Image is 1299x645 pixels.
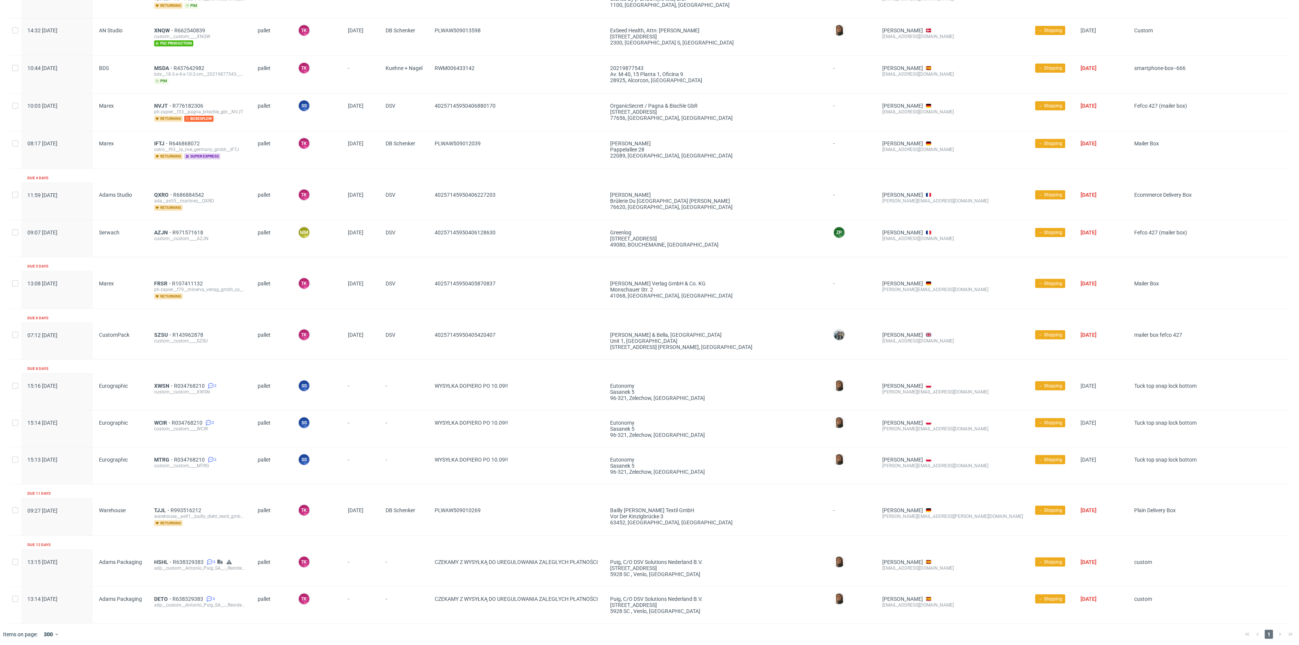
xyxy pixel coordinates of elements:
span: → Shipping [1038,65,1062,72]
span: DSV [386,192,422,211]
span: AN Studio [99,27,123,33]
div: custom__custom____XWSN [154,389,245,395]
span: R034768210 [174,457,206,463]
a: FRSR [154,280,172,287]
span: Warehouse [99,507,126,513]
div: [STREET_ADDRESS] [PERSON_NAME] , [GEOGRAPHIC_DATA] [610,344,821,350]
span: 13:15 [DATE] [27,559,57,565]
div: Sasanek 5 [610,389,821,395]
span: 2 [212,420,214,426]
span: [DATE] [1081,229,1097,236]
a: R638329383 [173,559,205,565]
a: [PERSON_NAME] [882,280,923,287]
img: Angelina Marć [834,25,845,36]
a: [PERSON_NAME] [882,140,923,147]
div: [STREET_ADDRESS] [610,33,821,40]
div: 2300, [GEOGRAPHIC_DATA] S , [GEOGRAPHIC_DATA] [610,40,821,46]
span: 40257145950405420407 [435,332,496,338]
span: returning [154,205,183,211]
div: bds__18-3-x-4-x-10-2-cm__20219877543__MSDA [154,71,245,77]
span: [DATE] [348,140,363,147]
span: [DATE] [348,103,363,109]
span: 08:17 [DATE] [27,140,57,147]
a: [PERSON_NAME] [882,559,923,565]
div: 22089, [GEOGRAPHIC_DATA] , [GEOGRAPHIC_DATA] [610,153,821,159]
span: pallet [258,229,286,248]
div: ph-zapier__f79__minerva_verlag_gmbh_co_kg__FRSR [154,287,245,293]
a: [PERSON_NAME] [882,103,923,109]
span: 3 [213,596,215,602]
a: R662540839 [174,27,207,33]
span: Mailer Box [1134,140,1159,147]
a: [PERSON_NAME] [882,27,923,33]
span: mailer box fefco 427 [1134,332,1182,338]
span: R107411132 [172,280,204,287]
span: 09:27 [DATE] [27,508,57,514]
a: DETO [154,596,172,602]
span: Marex [99,103,114,109]
a: NVJT [154,103,172,109]
a: [PERSON_NAME] [882,457,923,463]
span: pallet [258,27,286,46]
span: [DATE] [1081,507,1097,513]
a: R143962878 [172,332,205,338]
a: R646868072 [169,140,201,147]
span: [DATE] [348,280,363,287]
span: DSV [386,280,422,299]
span: pallet [258,192,286,211]
div: Sasanek 5 [610,426,821,432]
span: Plain Delivery Box [1134,507,1176,513]
img: Angelina Marć [834,381,845,391]
div: [STREET_ADDRESS] [610,236,821,242]
a: [PERSON_NAME] [882,229,923,236]
a: TJJL [154,507,171,513]
span: - [348,559,373,577]
a: MTRG [154,457,174,463]
figcaption: MM [299,227,309,238]
div: - [833,504,870,513]
div: Eutonomy [610,457,821,463]
a: WCIR [154,420,172,426]
span: DB Schenker [386,27,422,46]
div: [PERSON_NAME] [610,140,821,147]
a: IFTJ [154,140,169,147]
div: 41068, [GEOGRAPHIC_DATA] , [GEOGRAPHIC_DATA] [610,293,821,299]
span: → Shipping [1038,331,1062,338]
span: AZJN [154,229,172,236]
a: [PERSON_NAME] [882,383,923,389]
span: Fefco 427 (mailer box) [1134,229,1187,236]
span: - [386,420,422,438]
span: [DATE] [1081,103,1097,109]
span: Fefco 427 (mailer box) [1134,103,1187,109]
span: pallet [258,383,286,401]
a: HSHL [154,559,173,565]
div: Bailly [PERSON_NAME] Textil GmbH [610,507,821,513]
div: - [833,100,870,109]
figcaption: TK [299,63,309,73]
div: Due 12 days [27,542,51,548]
img: Zeniuk Magdalena [834,330,845,340]
span: WYSYŁKA DOPIERO PO 10.09!! [435,457,508,463]
span: Adams Studio [99,192,132,198]
div: [PERSON_NAME][EMAIL_ADDRESS][DOMAIN_NAME] [882,287,1023,293]
span: Mailer Box [1134,280,1159,287]
span: Marex [99,280,114,287]
span: R686884542 [173,192,206,198]
div: [PERSON_NAME][EMAIL_ADDRESS][DOMAIN_NAME] [882,426,1023,432]
figcaption: TK [299,278,309,289]
span: XNQW [154,27,174,33]
span: WYSYŁKA DOPIERO PO 10.09!! [435,383,508,389]
a: R776182306 [172,103,205,109]
div: Due 6 days [27,315,48,321]
span: [DATE] [348,27,363,33]
span: - [386,457,422,475]
a: R993516212 [171,507,203,513]
div: Brûlerie du [GEOGRAPHIC_DATA] [PERSON_NAME] [610,198,821,204]
figcaption: TK [299,330,309,340]
span: RWM006433142 [435,65,475,71]
span: R437642982 [174,65,206,71]
div: - [833,137,870,147]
